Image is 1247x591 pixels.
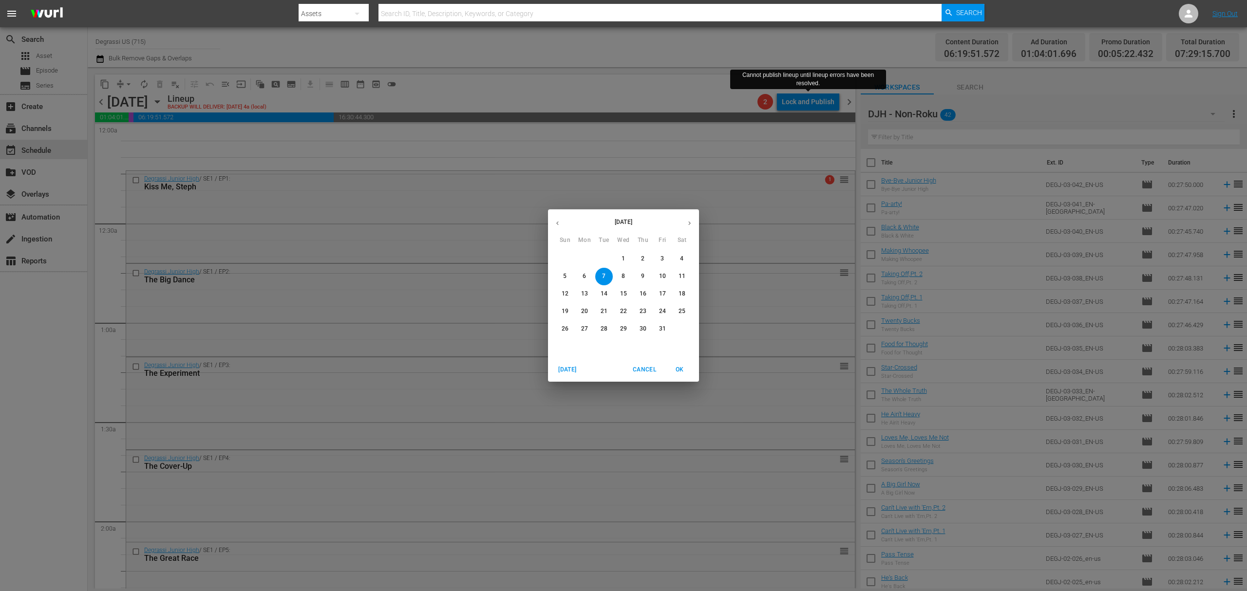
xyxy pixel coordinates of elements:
button: 14 [595,285,613,303]
p: 29 [620,325,627,333]
p: 26 [562,325,568,333]
button: 30 [634,320,652,338]
button: OK [664,362,695,378]
p: 19 [562,307,568,315]
p: 9 [641,272,644,280]
span: Thu [634,236,652,245]
button: 15 [615,285,632,303]
button: 28 [595,320,613,338]
span: Mon [576,236,593,245]
button: 1 [615,250,632,268]
p: 15 [620,290,627,298]
button: 10 [654,268,671,285]
p: 25 [679,307,685,315]
p: 28 [601,325,607,333]
p: 10 [659,272,666,280]
div: Cannot publish lineup until lineup errors have been resolved. [734,71,882,88]
span: Sun [556,236,574,245]
button: 4 [673,250,691,268]
button: 5 [556,268,574,285]
button: Cancel [629,362,660,378]
button: 19 [556,303,574,320]
p: 5 [563,272,567,280]
button: 21 [595,303,613,320]
button: 22 [615,303,632,320]
button: 25 [673,303,691,320]
p: 14 [601,290,607,298]
p: 7 [602,272,605,280]
p: [DATE] [567,218,680,226]
button: 9 [634,268,652,285]
p: 30 [640,325,646,333]
button: 7 [595,268,613,285]
img: ans4CAIJ8jUAAAAAAAAAAAAAAAAAAAAAAAAgQb4GAAAAAAAAAAAAAAAAAAAAAAAAJMjXAAAAAAAAAAAAAAAAAAAAAAAAgAT5G... [23,2,70,25]
button: 29 [615,320,632,338]
button: 2 [634,250,652,268]
button: 31 [654,320,671,338]
span: Search [956,4,982,21]
button: 11 [673,268,691,285]
button: 20 [576,303,593,320]
p: 6 [583,272,586,280]
p: 13 [581,290,588,298]
button: 8 [615,268,632,285]
p: 27 [581,325,588,333]
button: 27 [576,320,593,338]
span: Sat [673,236,691,245]
p: 21 [601,307,607,315]
p: 22 [620,307,627,315]
p: 23 [640,307,646,315]
button: 3 [654,250,671,268]
p: 1 [622,255,625,263]
span: Wed [615,236,632,245]
button: 17 [654,285,671,303]
button: 12 [556,285,574,303]
button: 13 [576,285,593,303]
button: 6 [576,268,593,285]
span: Fri [654,236,671,245]
button: 26 [556,320,574,338]
p: 2 [641,255,644,263]
p: 8 [622,272,625,280]
p: 11 [679,272,685,280]
button: 23 [634,303,652,320]
span: Tue [595,236,613,245]
p: 16 [640,290,646,298]
p: 31 [659,325,666,333]
span: Cancel [633,365,656,375]
p: 12 [562,290,568,298]
span: OK [668,365,691,375]
button: [DATE] [552,362,583,378]
button: 18 [673,285,691,303]
p: 18 [679,290,685,298]
p: 3 [661,255,664,263]
p: 20 [581,307,588,315]
span: menu [6,8,18,19]
p: 24 [659,307,666,315]
span: [DATE] [556,365,579,375]
p: 17 [659,290,666,298]
button: 16 [634,285,652,303]
button: 24 [654,303,671,320]
p: 4 [680,255,683,263]
a: Sign Out [1212,10,1238,18]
